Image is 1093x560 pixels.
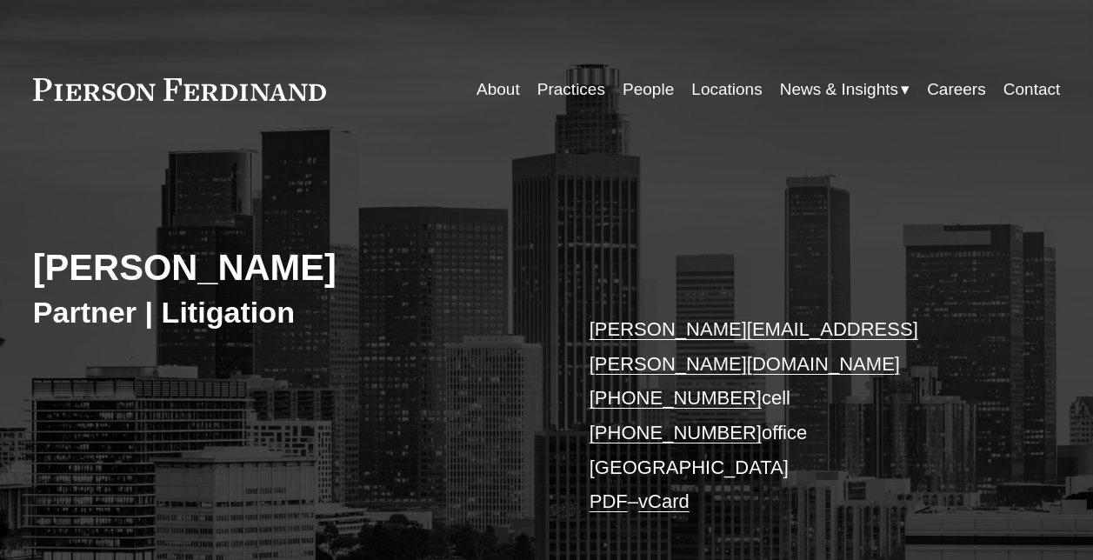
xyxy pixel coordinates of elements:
a: Practices [537,73,605,106]
a: vCard [638,490,690,512]
a: PDF [590,490,628,512]
h2: [PERSON_NAME] [33,246,547,290]
a: Locations [691,73,762,106]
a: About [477,73,520,106]
a: [PHONE_NUMBER] [590,387,762,409]
a: People [623,73,674,106]
a: [PHONE_NUMBER] [590,422,762,443]
a: folder dropdown [780,73,910,106]
h3: Partner | Litigation [33,294,547,330]
a: Careers [927,73,986,106]
a: [PERSON_NAME][EMAIL_ADDRESS][PERSON_NAME][DOMAIN_NAME] [590,318,918,375]
span: News & Insights [780,75,898,104]
p: cell office [GEOGRAPHIC_DATA] – [590,312,1017,519]
a: Contact [1003,73,1060,106]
